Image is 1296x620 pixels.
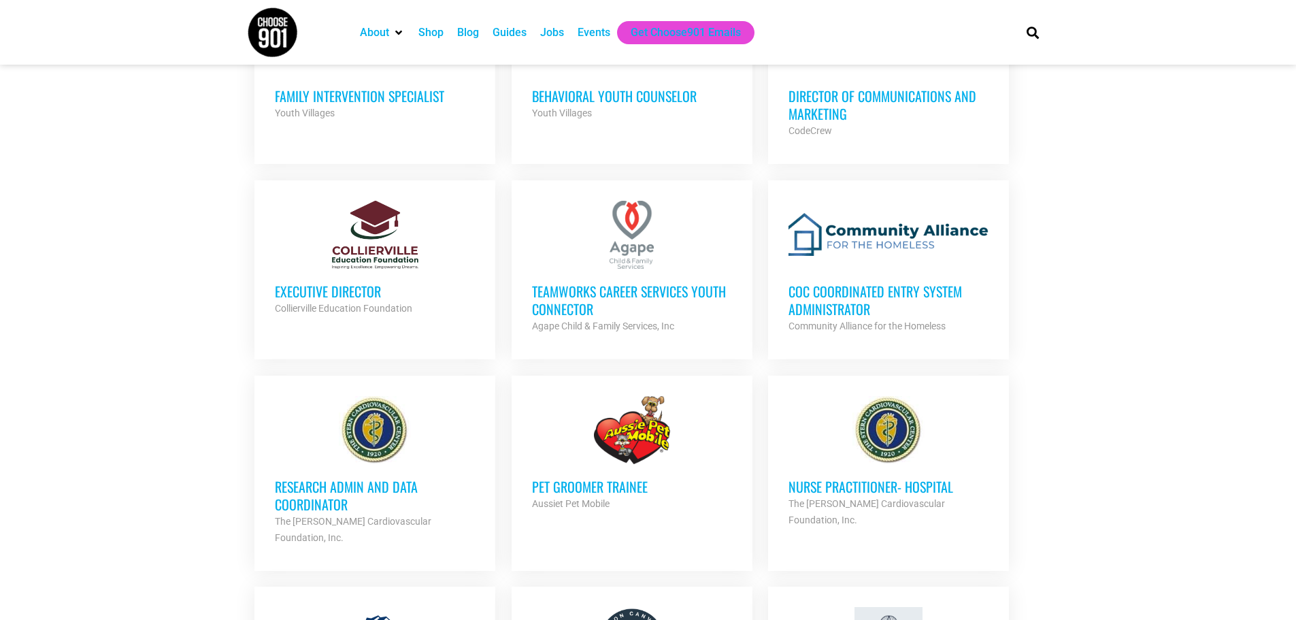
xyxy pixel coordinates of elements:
h3: Nurse Practitioner- Hospital [788,478,988,495]
h3: Director of Communications and Marketing [788,87,988,123]
h3: Family Intervention Specialist [275,87,475,105]
h3: TeamWorks Career Services Youth Connector [532,282,732,318]
a: Blog [457,25,479,41]
strong: Aussiet Pet Mobile [532,498,610,509]
h3: Research Admin and Data Coordinator [275,478,475,513]
a: Pet Groomer Trainee Aussiet Pet Mobile [512,376,752,532]
a: Executive Director Collierville Education Foundation [254,180,495,337]
strong: Community Alliance for the Homeless [788,321,946,331]
a: Research Admin and Data Coordinator The [PERSON_NAME] Cardiovascular Foundation, Inc. [254,376,495,566]
div: About [353,21,412,44]
a: Nurse Practitioner- Hospital The [PERSON_NAME] Cardiovascular Foundation, Inc. [768,376,1009,549]
a: CoC Coordinated Entry System Administrator Community Alliance for the Homeless [768,180,1009,355]
strong: Youth Villages [275,108,335,118]
a: Shop [418,25,444,41]
strong: Collierville Education Foundation [275,303,412,314]
a: About [360,25,389,41]
strong: Agape Child & Family Services, Inc [532,321,674,331]
nav: Main nav [353,21,1003,44]
strong: Youth Villages [532,108,592,118]
div: Search [1021,21,1044,44]
a: TeamWorks Career Services Youth Connector Agape Child & Family Services, Inc [512,180,752,355]
a: Events [578,25,610,41]
h3: CoC Coordinated Entry System Administrator [788,282,988,318]
strong: CodeCrew [788,125,832,136]
h3: Pet Groomer Trainee [532,478,732,495]
strong: The [PERSON_NAME] Cardiovascular Foundation, Inc. [788,498,945,525]
a: Get Choose901 Emails [631,25,741,41]
h3: Executive Director [275,282,475,300]
a: Guides [493,25,527,41]
a: Jobs [540,25,564,41]
strong: The [PERSON_NAME] Cardiovascular Foundation, Inc. [275,516,431,543]
h3: Behavioral Youth Counselor [532,87,732,105]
